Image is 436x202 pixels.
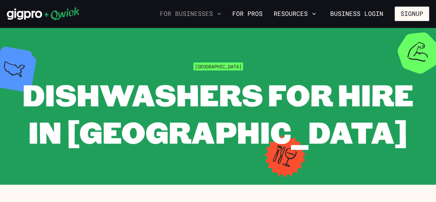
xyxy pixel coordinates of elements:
button: For Businesses [157,8,224,20]
button: Resources [271,8,319,20]
span: [GEOGRAPHIC_DATA] [193,62,243,70]
span: Dishwashers for Hire in [GEOGRAPHIC_DATA] [22,75,414,152]
button: Signup [395,7,429,21]
a: Business Login [324,7,389,21]
a: For Pros [230,8,265,20]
